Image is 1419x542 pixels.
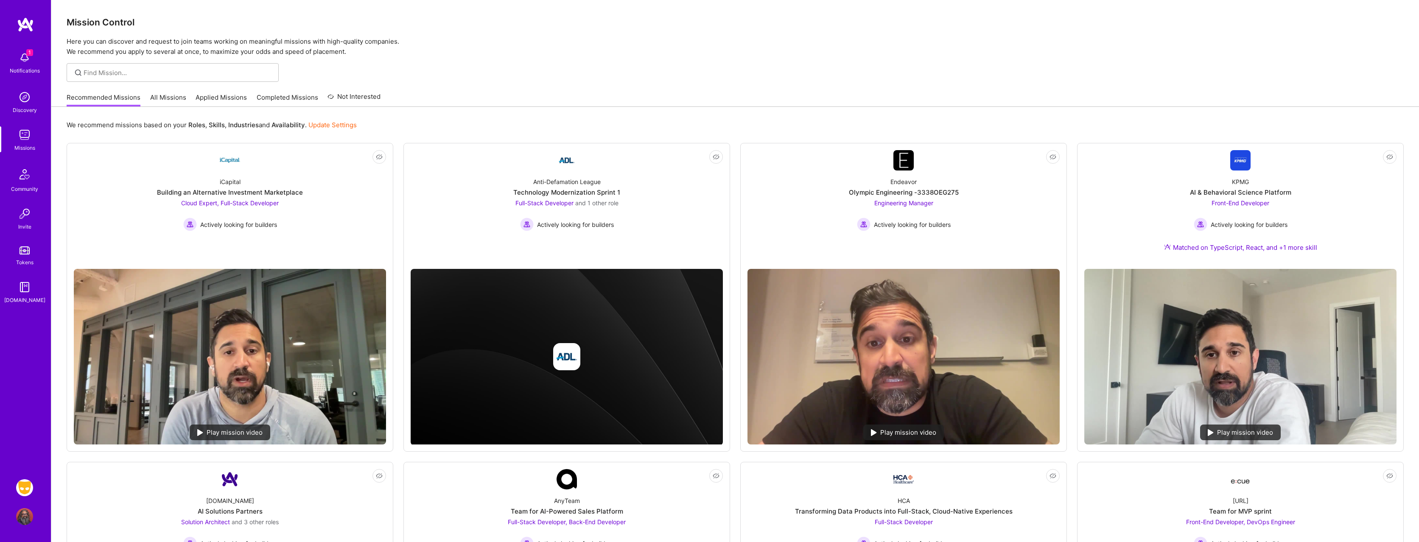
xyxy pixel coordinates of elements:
[874,199,933,207] span: Engineering Manager
[713,472,719,479] i: icon EyeClosed
[893,150,914,170] img: Company Logo
[1050,154,1056,160] i: icon EyeClosed
[67,93,140,107] a: Recommended Missions
[209,121,225,129] b: Skills
[181,199,279,207] span: Cloud Expert, Full-Stack Developer
[18,222,31,231] div: Invite
[1050,472,1056,479] i: icon EyeClosed
[747,150,1060,262] a: Company LogoEndeavorOlympic Engineering -3338OEG275Engineering Manager Actively looking for build...
[1190,188,1291,197] div: AI & Behavioral Science Platform
[13,106,37,115] div: Discovery
[327,92,381,107] a: Not Interested
[181,518,230,525] span: Solution Architect
[16,205,33,222] img: Invite
[1233,496,1248,505] div: [URL]
[1209,507,1272,516] div: Team for MVP sprint
[1230,472,1251,487] img: Company Logo
[874,220,951,229] span: Actively looking for builders
[513,188,620,197] div: Technology Modernization Sprint 1
[533,177,601,186] div: Anti-Defamation League
[557,150,577,170] img: Company Logo
[871,429,877,436] img: play
[200,220,277,229] span: Actively looking for builders
[17,17,34,32] img: logo
[67,36,1404,57] p: Here you can discover and request to join teams working on meaningful missions with high-quality ...
[898,496,910,505] div: HCA
[271,121,305,129] b: Availability
[1164,243,1171,250] img: Ateam Purple Icon
[1200,425,1281,440] div: Play mission video
[14,479,35,496] a: Grindr: Mobile + BE + Cloud
[73,68,83,78] i: icon SearchGrey
[190,425,270,440] div: Play mission video
[67,17,1404,28] h3: Mission Control
[196,93,247,107] a: Applied Missions
[206,496,254,505] div: [DOMAIN_NAME]
[508,518,626,525] span: Full-Stack Developer, Back-End Developer
[257,93,318,107] a: Completed Missions
[1194,218,1207,231] img: Actively looking for builders
[554,496,580,505] div: AnyTeam
[1211,220,1287,229] span: Actively looking for builders
[795,507,1013,516] div: Transforming Data Products into Full-Stack, Cloud-Native Experiences
[16,126,33,143] img: teamwork
[511,507,623,516] div: Team for AI-Powered Sales Platform
[713,154,719,160] i: icon EyeClosed
[411,150,723,262] a: Company LogoAnti-Defamation LeagueTechnology Modernization Sprint 1Full-Stack Developer and 1 oth...
[575,199,619,207] span: and 1 other role
[863,425,944,440] div: Play mission video
[84,68,272,77] input: Find Mission...
[26,49,33,56] span: 1
[16,508,33,525] img: User Avatar
[198,507,263,516] div: AI Solutions Partners
[157,188,303,197] div: Building an Alternative Investment Marketplace
[553,343,580,370] img: Company logo
[308,121,357,129] a: Update Settings
[515,199,574,207] span: Full-Stack Developer
[67,120,357,129] p: We recommend missions based on your , , and .
[411,269,723,445] img: cover
[74,269,386,444] img: No Mission
[232,518,279,525] span: and 3 other roles
[16,89,33,106] img: discovery
[188,121,205,129] b: Roles
[849,188,959,197] div: Olympic Engineering -3338OEG275
[20,246,30,254] img: tokens
[11,184,38,193] div: Community
[1164,243,1317,252] div: Matched on TypeScript, React, and +1 more skill
[197,429,203,436] img: play
[220,150,240,170] img: Company Logo
[875,518,933,525] span: Full-Stack Developer
[10,66,40,75] div: Notifications
[890,177,917,186] div: Endeavor
[16,279,33,296] img: guide book
[14,164,35,184] img: Community
[14,508,35,525] a: User Avatar
[1084,269,1397,444] img: No Mission
[1186,518,1295,525] span: Front-End Developer, DevOps Engineer
[1386,154,1393,160] i: icon EyeClosed
[16,479,33,496] img: Grindr: Mobile + BE + Cloud
[747,269,1060,444] img: No Mission
[14,143,35,152] div: Missions
[537,220,614,229] span: Actively looking for builders
[220,469,240,489] img: Company Logo
[1232,177,1249,186] div: KPMG
[1208,429,1214,436] img: play
[857,218,870,231] img: Actively looking for builders
[376,472,383,479] i: icon EyeClosed
[557,469,577,489] img: Company Logo
[4,296,45,305] div: [DOMAIN_NAME]
[1084,150,1397,262] a: Company LogoKPMGAI & Behavioral Science PlatformFront-End Developer Actively looking for builders...
[74,150,386,262] a: Company LogoiCapitalBuilding an Alternative Investment MarketplaceCloud Expert, Full-Stack Develo...
[1386,472,1393,479] i: icon EyeClosed
[150,93,186,107] a: All Missions
[16,49,33,66] img: bell
[220,177,241,186] div: iCapital
[228,121,259,129] b: Industries
[1212,199,1269,207] span: Front-End Developer
[893,475,914,483] img: Company Logo
[183,218,197,231] img: Actively looking for builders
[16,258,34,267] div: Tokens
[520,218,534,231] img: Actively looking for builders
